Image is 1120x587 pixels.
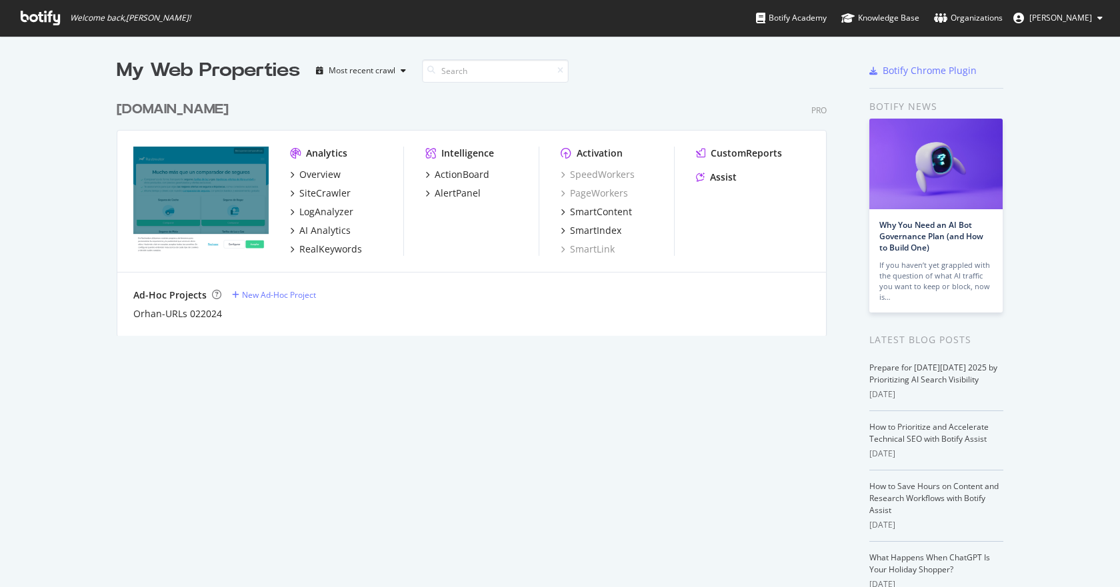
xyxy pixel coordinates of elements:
[425,168,489,181] a: ActionBoard
[869,332,1003,347] div: Latest Blog Posts
[299,168,341,181] div: Overview
[117,100,234,119] a: [DOMAIN_NAME]
[232,289,316,300] a: New Ad-Hoc Project
[869,448,1003,460] div: [DATE]
[696,171,737,184] a: Assist
[811,105,827,116] div: Pro
[879,260,993,302] div: If you haven’t yet grappled with the question of what AI traffic you want to keep or block, now is…
[879,219,983,253] a: Why You Need an AI Bot Governance Plan (and How to Build One)
[869,99,1003,114] div: Botify news
[710,171,737,184] div: Assist
[869,519,1003,531] div: [DATE]
[570,205,632,219] div: SmartContent
[299,243,362,256] div: RealKeywords
[435,168,489,181] div: ActionBoard
[290,243,362,256] a: RealKeywords
[869,388,1003,400] div: [DATE]
[869,480,999,516] a: How to Save Hours on Content and Research Workflows with Botify Assist
[311,60,411,81] button: Most recent crawl
[696,147,782,160] a: CustomReports
[133,289,207,302] div: Ad-Hoc Projects
[711,147,782,160] div: CustomReports
[869,64,977,77] a: Botify Chrome Plugin
[299,187,351,200] div: SiteCrawler
[290,168,341,181] a: Overview
[869,362,997,385] a: Prepare for [DATE][DATE] 2025 by Prioritizing AI Search Visibility
[577,147,623,160] div: Activation
[841,11,919,25] div: Knowledge Base
[561,243,615,256] a: SmartLink
[883,64,977,77] div: Botify Chrome Plugin
[1029,12,1092,23] span: Alejandro Maisanaba
[306,147,347,160] div: Analytics
[290,187,351,200] a: SiteCrawler
[934,11,1003,25] div: Organizations
[133,307,222,320] a: Orhan-URLs 022024
[117,57,300,84] div: My Web Properties
[561,224,621,237] a: SmartIndex
[299,224,351,237] div: AI Analytics
[290,224,351,237] a: AI Analytics
[299,205,353,219] div: LogAnalyzer
[869,421,989,444] a: How to Prioritize and Accelerate Technical SEO with Botify Assist
[435,187,481,200] div: AlertPanel
[425,187,481,200] a: AlertPanel
[561,205,632,219] a: SmartContent
[329,67,395,75] div: Most recent crawl
[756,11,827,25] div: Botify Academy
[117,100,229,119] div: [DOMAIN_NAME]
[70,13,191,23] span: Welcome back, [PERSON_NAME] !
[561,168,635,181] a: SpeedWorkers
[133,147,269,255] img: rastreator.com
[441,147,494,160] div: Intelligence
[422,59,569,83] input: Search
[117,84,837,336] div: grid
[570,224,621,237] div: SmartIndex
[869,552,990,575] a: What Happens When ChatGPT Is Your Holiday Shopper?
[561,187,628,200] a: PageWorkers
[869,119,1003,209] img: Why You Need an AI Bot Governance Plan (and How to Build One)
[1003,7,1113,29] button: [PERSON_NAME]
[290,205,353,219] a: LogAnalyzer
[242,289,316,300] div: New Ad-Hoc Project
